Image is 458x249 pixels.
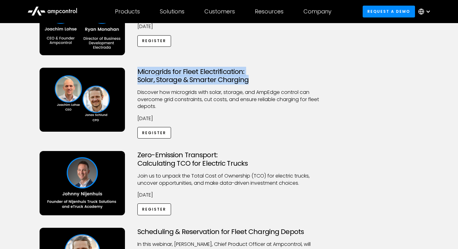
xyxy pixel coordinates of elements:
[137,35,171,47] a: Register
[255,8,284,15] div: Resources
[204,8,235,15] div: Customers
[303,8,332,15] div: Company
[160,8,184,15] div: Solutions
[115,8,140,15] div: Products
[137,151,321,168] h3: Zero-Emission Transport: Calculating TCO for Electric Trucks
[137,173,321,187] p: Join us to unpack the Total Cost of Ownership (TCO) for electric trucks, uncover opportunities, a...
[137,23,321,30] p: [DATE]
[137,68,321,84] h3: Microgrids for Fleet Electrification: Solar, Storage & Smarter Charging
[137,228,321,236] h3: Scheduling & Reservation for Fleet Charging Depots
[363,6,415,17] a: Request a demo
[137,89,321,110] p: Discover how microgrids with solar, storage, and AmpEdge control can overcome grid constraints, c...
[137,115,321,122] p: [DATE]
[137,127,171,139] a: Register
[137,192,321,198] p: [DATE]
[137,203,171,215] a: Register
